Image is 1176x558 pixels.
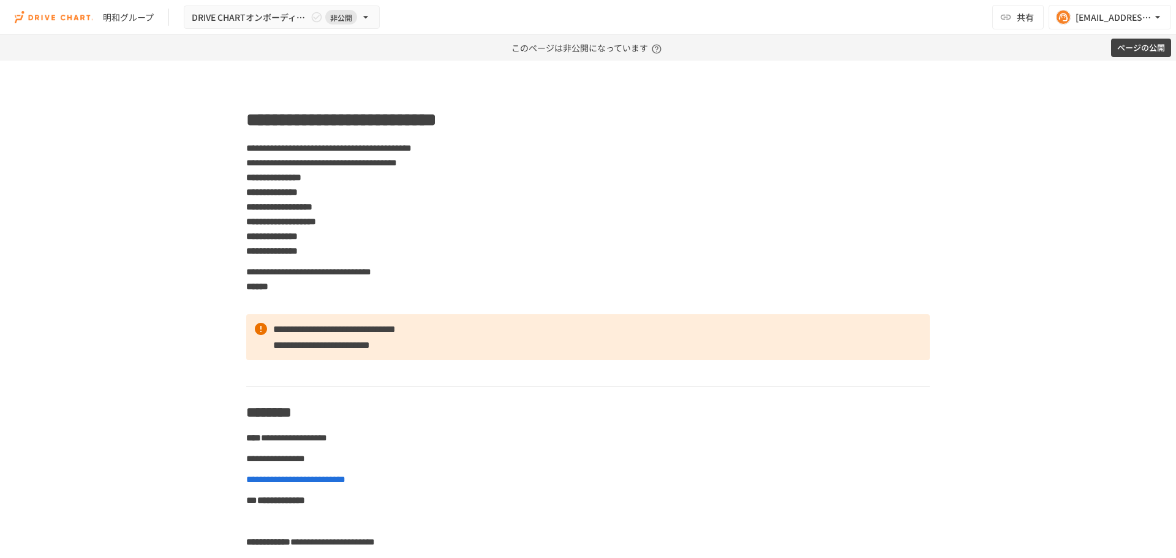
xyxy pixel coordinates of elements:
[103,11,154,24] div: 明和グループ
[192,10,308,25] span: DRIVE CHARTオンボーディング_v4.4
[325,11,357,24] span: 非公開
[1111,39,1171,58] button: ページの公開
[992,5,1044,29] button: 共有
[1076,10,1151,25] div: [EMAIL_ADDRESS][DOMAIN_NAME]
[184,6,380,29] button: DRIVE CHARTオンボーディング_v4.4非公開
[15,7,93,27] img: i9VDDS9JuLRLX3JIUyK59LcYp6Y9cayLPHs4hOxMB9W
[1049,5,1171,29] button: [EMAIL_ADDRESS][DOMAIN_NAME]
[511,35,665,61] p: このページは非公開になっています
[1017,10,1034,24] span: 共有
